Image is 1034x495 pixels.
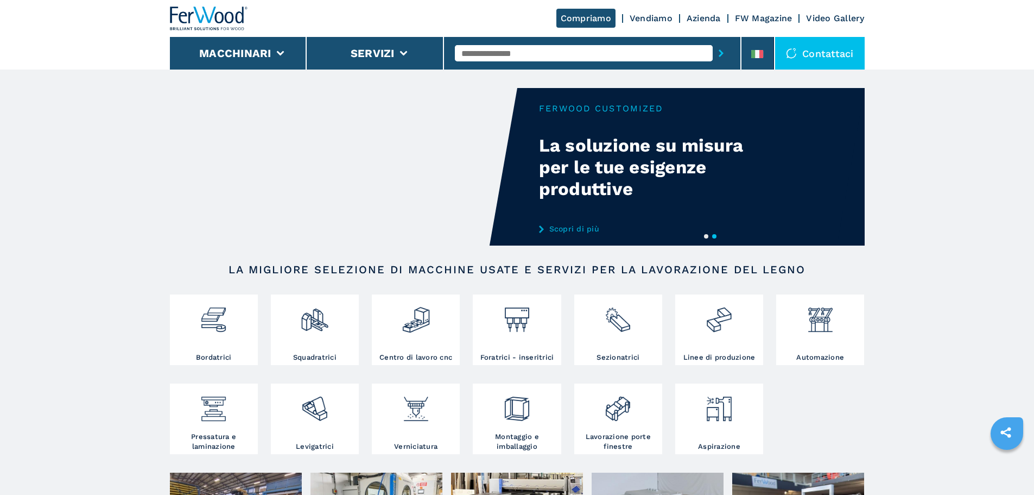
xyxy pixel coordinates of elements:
button: 1 [704,234,708,239]
a: Verniciatura [372,384,460,454]
h3: Centro di lavoro cnc [379,353,452,362]
img: centro_di_lavoro_cnc_2.png [402,297,430,334]
a: Automazione [776,295,864,365]
a: Vendiamo [630,13,673,23]
img: lavorazione_porte_finestre_2.png [604,386,632,423]
img: pressa-strettoia.png [199,386,228,423]
a: Pressatura e laminazione [170,384,258,454]
button: Servizi [351,47,395,60]
button: 2 [712,234,716,239]
img: aspirazione_1.png [705,386,733,423]
h3: Lavorazione porte finestre [577,432,659,452]
video: Your browser does not support the video tag. [170,88,517,246]
img: verniciatura_1.png [402,386,430,423]
a: Sezionatrici [574,295,662,365]
a: Linee di produzione [675,295,763,365]
div: Contattaci [775,37,865,70]
a: Video Gallery [806,13,864,23]
a: sharethis [992,419,1019,446]
iframe: Chat [988,446,1026,487]
img: levigatrici_2.png [300,386,329,423]
a: Bordatrici [170,295,258,365]
img: Ferwood [170,7,248,30]
h3: Levigatrici [296,442,334,452]
a: Levigatrici [271,384,359,454]
img: automazione.png [806,297,835,334]
button: submit-button [713,41,729,66]
h3: Sezionatrici [597,353,639,362]
h3: Verniciatura [394,442,437,452]
button: Macchinari [199,47,271,60]
h3: Aspirazione [698,442,740,452]
img: bordatrici_1.png [199,297,228,334]
a: Compriamo [556,9,616,28]
a: Scopri di più [539,224,752,233]
a: Lavorazione porte finestre [574,384,662,454]
a: Aspirazione [675,384,763,454]
a: FW Magazine [735,13,792,23]
h3: Montaggio e imballaggio [475,432,558,452]
a: Foratrici - inseritrici [473,295,561,365]
h3: Automazione [796,353,844,362]
h3: Bordatrici [196,353,232,362]
h3: Foratrici - inseritrici [480,353,554,362]
img: linee_di_produzione_2.png [705,297,733,334]
img: squadratrici_2.png [300,297,329,334]
img: sezionatrici_2.png [604,297,632,334]
h3: Squadratrici [293,353,337,362]
a: Montaggio e imballaggio [473,384,561,454]
a: Squadratrici [271,295,359,365]
img: montaggio_imballaggio_2.png [503,386,531,423]
h3: Linee di produzione [683,353,756,362]
img: foratrici_inseritrici_2.png [503,297,531,334]
img: Contattaci [786,48,797,59]
a: Azienda [687,13,721,23]
a: Centro di lavoro cnc [372,295,460,365]
h3: Pressatura e laminazione [173,432,255,452]
h2: LA MIGLIORE SELEZIONE DI MACCHINE USATE E SERVIZI PER LA LAVORAZIONE DEL LEGNO [205,263,830,276]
